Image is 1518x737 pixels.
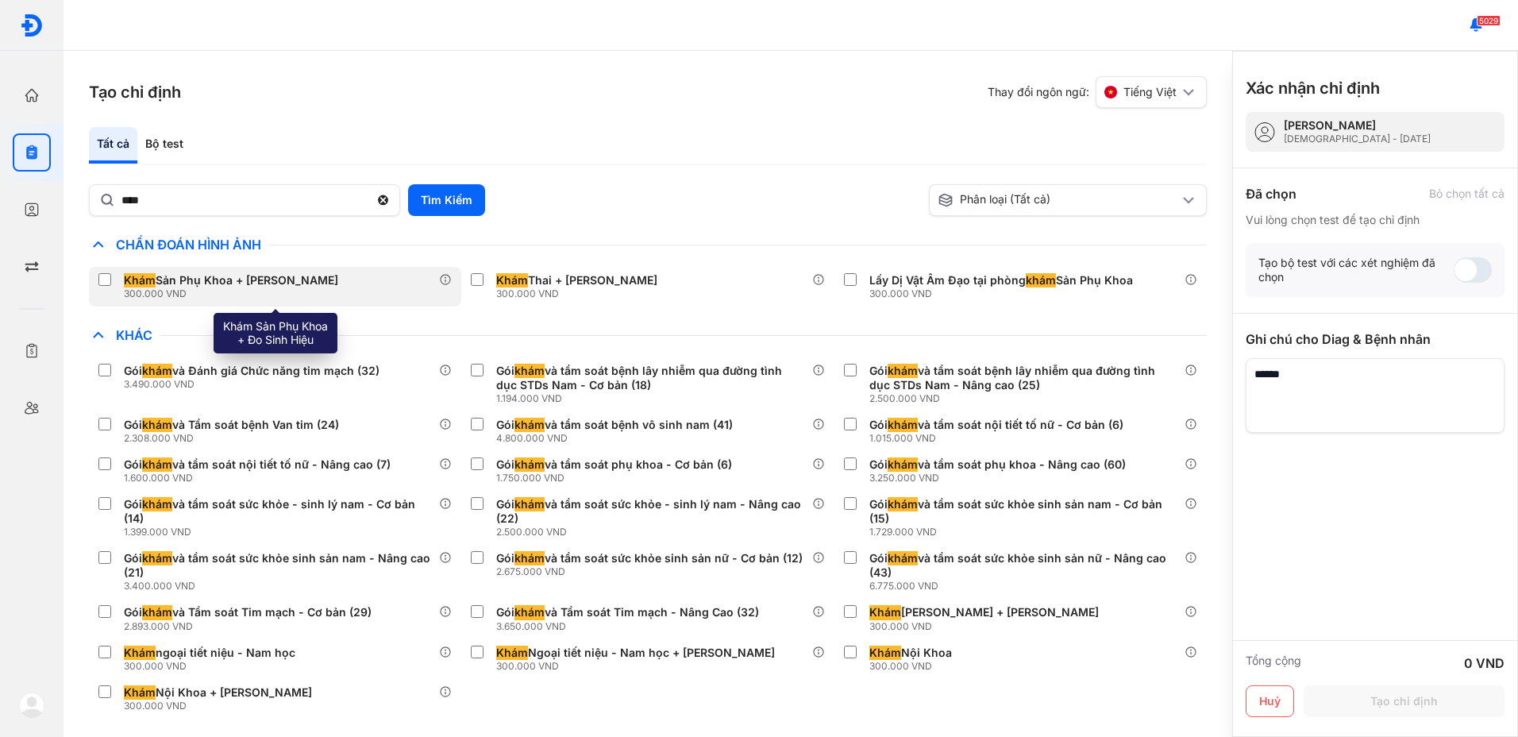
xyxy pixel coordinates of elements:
[142,457,172,472] span: khám
[869,646,901,660] span: Khám
[869,418,1123,432] div: Gói và tầm soát nội tiết tố nữ - Cơ bản (6)
[1304,685,1505,717] button: Tạo chỉ định
[869,605,1099,619] div: [PERSON_NAME] + [PERSON_NAME]
[142,605,172,619] span: khám
[496,605,759,619] div: Gói và Tầm soát Tim mạch - Nâng Cao (32)
[869,287,1139,300] div: 300.000 VND
[142,551,172,565] span: khám
[1246,685,1294,717] button: Huỷ
[1477,15,1501,26] span: 5029
[496,565,809,578] div: 2.675.000 VND
[124,605,372,619] div: Gói và Tầm soát Tim mạch - Cơ bản (29)
[1246,654,1301,673] div: Tổng cộng
[137,127,191,164] div: Bộ test
[514,364,545,378] span: khám
[496,273,528,287] span: Khám
[142,364,172,378] span: khám
[108,237,269,253] span: Chẩn Đoán Hình Ảnh
[124,273,338,287] div: Sản Phụ Khoa + [PERSON_NAME]
[142,418,172,432] span: khám
[89,127,137,164] div: Tất cả
[869,620,1105,633] div: 300.000 VND
[888,497,918,511] span: khám
[514,605,545,619] span: khám
[1123,85,1177,99] span: Tiếng Việt
[869,580,1185,592] div: 6.775.000 VND
[108,327,160,343] span: Khác
[888,418,918,432] span: khám
[124,364,379,378] div: Gói và Đánh giá Chức năng tim mạch (32)
[124,287,345,300] div: 300.000 VND
[496,472,738,484] div: 1.750.000 VND
[1246,184,1296,203] div: Đã chọn
[514,457,545,472] span: khám
[124,551,433,580] div: Gói và tầm soát sức khỏe sinh sản nam - Nâng cao (21)
[496,418,733,432] div: Gói và tầm soát bệnh vô sinh nam (41)
[888,457,918,472] span: khám
[1284,133,1431,145] div: [DEMOGRAPHIC_DATA] - [DATE]
[869,551,1178,580] div: Gói và tầm soát sức khỏe sinh sản nữ - Nâng cao (43)
[124,580,439,592] div: 3.400.000 VND
[869,660,958,673] div: 300.000 VND
[89,81,181,103] h3: Tạo chỉ định
[408,184,485,216] button: Tìm Kiếm
[1246,213,1505,227] div: Vui lòng chọn test để tạo chỉ định
[124,685,156,700] span: Khám
[496,273,657,287] div: Thai + [PERSON_NAME]
[124,457,391,472] div: Gói và tầm soát nội tiết tố nữ - Nâng cao (7)
[888,364,918,378] span: khám
[869,497,1178,526] div: Gói và tầm soát sức khỏe sinh sản nam - Cơ bản (15)
[124,273,156,287] span: Khám
[496,646,528,660] span: Khám
[124,660,302,673] div: 300.000 VND
[142,497,172,511] span: khám
[496,364,805,392] div: Gói và tầm soát bệnh lây nhiễm qua đường tình dục STDs Nam - Cơ bản (18)
[869,432,1130,445] div: 1.015.000 VND
[869,457,1126,472] div: Gói và tầm soát phụ khoa - Nâng cao (60)
[888,551,918,565] span: khám
[496,646,775,660] div: Ngoại tiết niệu - Nam học + [PERSON_NAME]
[124,526,439,538] div: 1.399.000 VND
[124,378,386,391] div: 3.490.000 VND
[1246,77,1380,99] h3: Xác nhận chỉ định
[496,526,811,538] div: 2.500.000 VND
[1464,654,1505,673] div: 0 VND
[869,646,952,660] div: Nội Khoa
[124,497,433,526] div: Gói và tầm soát sức khỏe - sinh lý nam - Cơ bản (14)
[1258,256,1454,284] div: Tạo bộ test với các xét nghiệm đã chọn
[496,432,739,445] div: 4.800.000 VND
[124,418,339,432] div: Gói và Tầm soát bệnh Van tim (24)
[1026,273,1056,287] span: khám
[496,287,664,300] div: 300.000 VND
[496,620,765,633] div: 3.650.000 VND
[514,418,545,432] span: khám
[124,472,397,484] div: 1.600.000 VND
[496,660,781,673] div: 300.000 VND
[514,497,545,511] span: khám
[514,551,545,565] span: khám
[1284,118,1431,133] div: [PERSON_NAME]
[869,273,1133,287] div: Lấy Dị Vật Âm Đạo tại phòng Sản Phụ Khoa
[869,472,1132,484] div: 3.250.000 VND
[938,192,1179,208] div: Phân loại (Tất cả)
[124,700,318,712] div: 300.000 VND
[124,646,156,660] span: Khám
[19,693,44,718] img: logo
[496,551,803,565] div: Gói và tầm soát sức khỏe sinh sản nữ - Cơ bản (12)
[496,497,805,526] div: Gói và tầm soát sức khỏe - sinh lý nam - Nâng cao (22)
[869,605,901,619] span: Khám
[496,457,732,472] div: Gói và tầm soát phụ khoa - Cơ bản (6)
[988,76,1207,108] div: Thay đổi ngôn ngữ:
[124,685,312,700] div: Nội Khoa + [PERSON_NAME]
[1429,187,1505,201] div: Bỏ chọn tất cả
[869,364,1178,392] div: Gói và tầm soát bệnh lây nhiễm qua đường tình dục STDs Nam - Nâng cao (25)
[124,432,345,445] div: 2.308.000 VND
[124,646,295,660] div: ngoại tiết niệu - Nam học
[124,620,378,633] div: 2.893.000 VND
[869,526,1185,538] div: 1.729.000 VND
[496,392,811,405] div: 1.194.000 VND
[20,14,44,37] img: logo
[1246,330,1505,349] div: Ghi chú cho Diag & Bệnh nhân
[869,392,1185,405] div: 2.500.000 VND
